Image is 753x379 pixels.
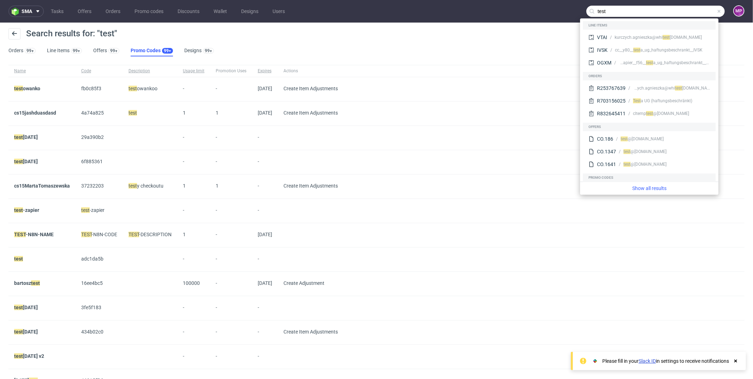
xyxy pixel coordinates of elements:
[26,29,117,38] span: Search results for: "test"
[129,86,172,91] div: owankoo
[81,86,117,91] span: fb0c85f3
[258,68,272,74] span: Expires
[129,183,137,189] mark: test
[81,207,117,213] span: -zapier
[81,134,117,140] span: 29a390b2
[183,329,204,335] span: -
[205,48,212,53] div: 99+
[183,305,204,310] span: -
[129,86,137,91] mark: test
[639,358,656,364] a: Slack ID
[633,85,679,91] div: kurczych.agnieszka@whi
[679,86,682,91] span: st
[650,111,653,116] span: st
[14,159,38,164] a: test[DATE]
[14,68,70,74] span: Name
[583,72,716,80] div: Orders
[623,148,667,155] div: @[DOMAIN_NAME]
[14,183,70,189] a: cs15MartaTomaszewska
[623,162,631,167] span: test
[101,6,125,17] a: Orders
[283,110,338,116] span: Create Item Adjustments
[258,329,272,335] span: -
[81,305,117,310] span: 3fe5f183
[22,9,32,14] span: sma
[183,353,204,359] span: -
[646,111,650,116] span: te
[81,207,90,213] mark: test
[216,110,219,116] span: 1
[183,86,204,91] span: -
[258,280,272,286] span: [DATE]
[258,183,272,189] span: -
[14,305,23,310] mark: test
[216,68,246,74] span: Promotion Uses
[216,232,246,237] span: -
[129,68,172,74] span: Description
[183,183,186,189] span: 1
[31,280,40,286] mark: test
[283,86,338,91] span: Create Item Adjustments
[583,123,716,131] div: Offers
[184,45,214,56] a: Designs99+
[679,85,710,91] div: [DOMAIN_NAME]
[183,280,200,286] span: 100000
[597,85,626,92] div: R253767639
[597,97,626,104] div: R703156025
[602,357,729,365] div: Please fill in your in settings to receive notifications
[258,134,272,140] span: -
[131,45,173,56] a: Promo Codes99+
[621,136,664,142] div: @[DOMAIN_NAME]
[666,35,670,40] span: st
[597,148,616,155] div: CO.1347
[583,185,716,192] a: Show all results
[14,256,23,262] a: test
[14,305,38,310] a: test[DATE]
[81,183,117,189] span: 37232203
[81,280,117,286] span: 16ee4bc5
[12,7,22,16] img: logo
[81,232,117,237] span: -N8N-CODE
[183,134,204,140] span: -
[675,86,679,91] span: te
[237,6,263,17] a: Designs
[650,60,710,66] div: a_ug_haftungsbeschrankt__OGXM
[183,207,204,213] span: -
[216,183,219,189] span: 1
[216,134,246,140] span: -
[129,232,172,237] div: -DESCRIPTION
[14,329,23,335] mark: test
[81,329,117,335] span: 434b02c0
[283,329,338,335] span: Create Item Adjustments
[258,110,272,116] span: [DATE]
[258,159,272,164] span: -
[283,183,338,189] span: Create Item Adjustments
[216,305,246,310] span: -
[14,86,23,91] mark: test
[592,357,599,365] img: Slack
[129,110,137,116] mark: test
[14,207,39,213] a: test-zapier
[209,6,231,17] a: Wallet
[129,183,172,189] div: y checkoutu
[183,68,204,74] span: Usage limit
[183,256,204,262] span: -
[14,353,23,359] mark: test
[597,161,616,168] div: CO.1641
[633,98,641,103] span: Test
[258,232,272,237] span: [DATE]
[268,6,289,17] a: Users
[14,232,26,237] mark: TEST
[597,59,611,66] div: OGXM
[216,207,246,213] span: -
[216,353,246,359] span: -
[734,6,744,16] figcaption: MP
[621,136,628,141] span: test
[81,159,117,164] span: 6f885361
[81,110,117,116] span: 4a74a825
[81,232,92,237] mark: TEST
[283,280,324,286] span: Create Adjustment
[14,86,40,91] a: testowanko
[615,34,666,41] div: kurczych.agnieszka@whi
[26,48,34,53] div: 99+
